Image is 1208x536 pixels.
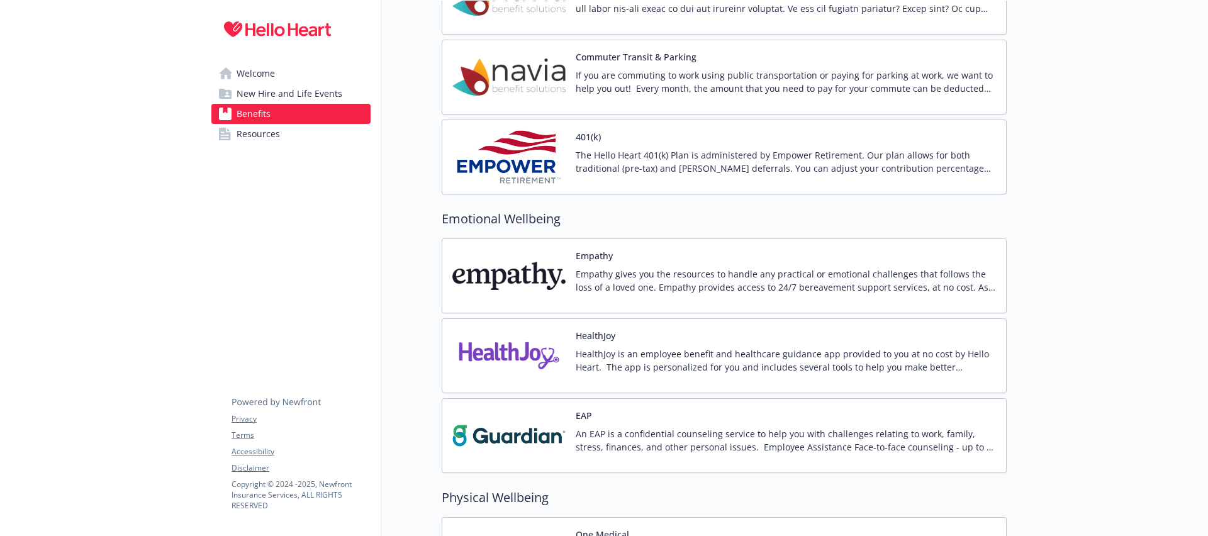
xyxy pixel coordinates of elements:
[452,329,566,382] img: HealthJoy, LLC carrier logo
[452,249,566,303] img: Empathy carrier logo
[452,409,566,462] img: Guardian carrier logo
[232,446,370,457] a: Accessibility
[237,64,275,84] span: Welcome
[237,104,271,124] span: Benefits
[232,462,370,474] a: Disclaimer
[576,249,613,262] button: Empathy
[211,84,371,104] a: New Hire and Life Events
[452,130,566,184] img: Empower Retirement carrier logo
[237,84,342,104] span: New Hire and Life Events
[576,409,592,422] button: EAP
[237,124,280,144] span: Resources
[576,267,996,294] p: Empathy gives you the resources to handle any practical or emotional challenges that follows the ...
[576,50,696,64] button: Commuter Transit & Parking
[576,347,996,374] p: HealthJoy is an employee benefit and healthcare guidance app provided to you at no cost by Hello ...
[211,64,371,84] a: Welcome
[576,329,615,342] button: HealthJoy
[452,50,566,104] img: Navia Benefit Solutions carrier logo
[211,104,371,124] a: Benefits
[576,130,601,143] button: 401(k)
[442,488,1007,507] h2: Physical Wellbeing
[232,413,370,425] a: Privacy
[576,69,996,95] p: If you are commuting to work using public transportation or paying for parking at work, we want t...
[576,148,996,175] p: The Hello Heart 401(k) Plan is administered by Empower Retirement. Our plan allows for both tradi...
[232,479,370,511] p: Copyright © 2024 - 2025 , Newfront Insurance Services, ALL RIGHTS RESERVED
[232,430,370,441] a: Terms
[442,209,1007,228] h2: Emotional Wellbeing
[576,427,996,454] p: An EAP is a confidential counseling service to help you with challenges relating to work, family,...
[211,124,371,144] a: Resources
